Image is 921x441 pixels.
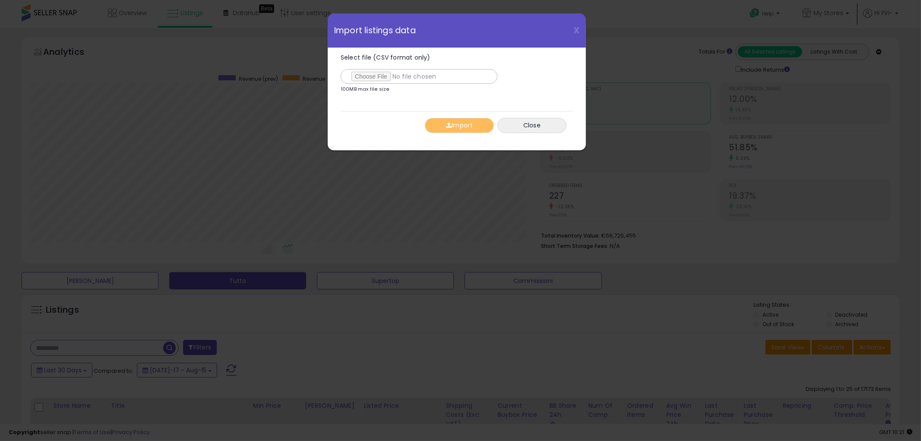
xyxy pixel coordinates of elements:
[425,118,494,133] button: Import
[341,87,389,92] p: 100MB max file size
[497,118,567,133] button: Close
[573,24,579,36] span: X
[341,53,430,62] span: Select file (CSV format only)
[334,26,416,35] span: Import listings data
